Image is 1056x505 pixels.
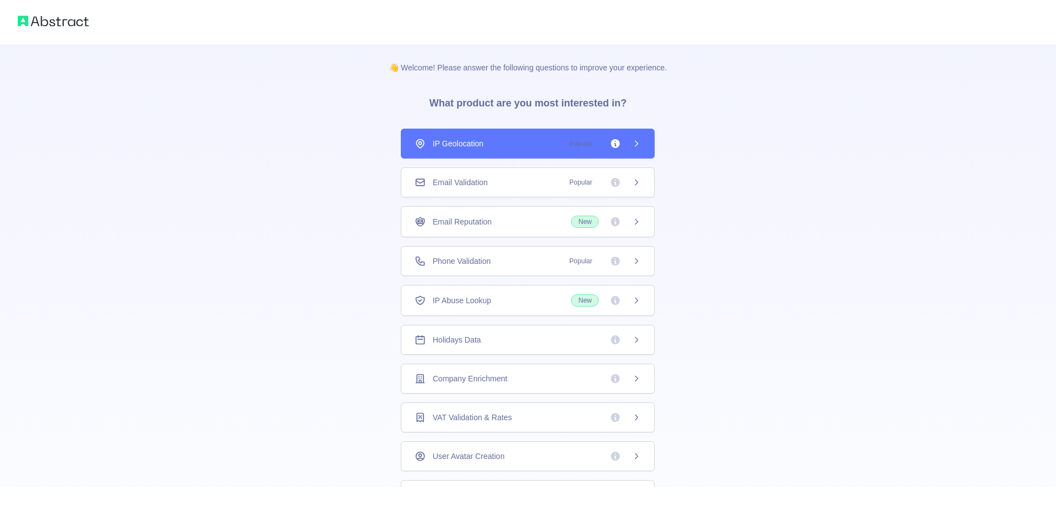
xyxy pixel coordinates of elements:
[432,451,504,462] span: User Avatar Creation
[432,412,512,423] span: VAT Validation & Rates
[571,216,599,228] span: New
[563,138,599,149] span: Popular
[432,256,491,267] span: Phone Validation
[432,373,507,384] span: Company Enrichment
[432,334,481,345] span: Holidays Data
[18,13,89,29] img: Abstract logo
[563,177,599,188] span: Popular
[371,44,685,73] p: 👋 Welcome! Please answer the following questions to improve your experience.
[411,73,644,129] h3: What product are you most interested in?
[563,256,599,267] span: Popular
[432,295,491,306] span: IP Abuse Lookup
[432,216,492,227] span: Email Reputation
[432,177,487,188] span: Email Validation
[571,294,599,307] span: New
[432,138,483,149] span: IP Geolocation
